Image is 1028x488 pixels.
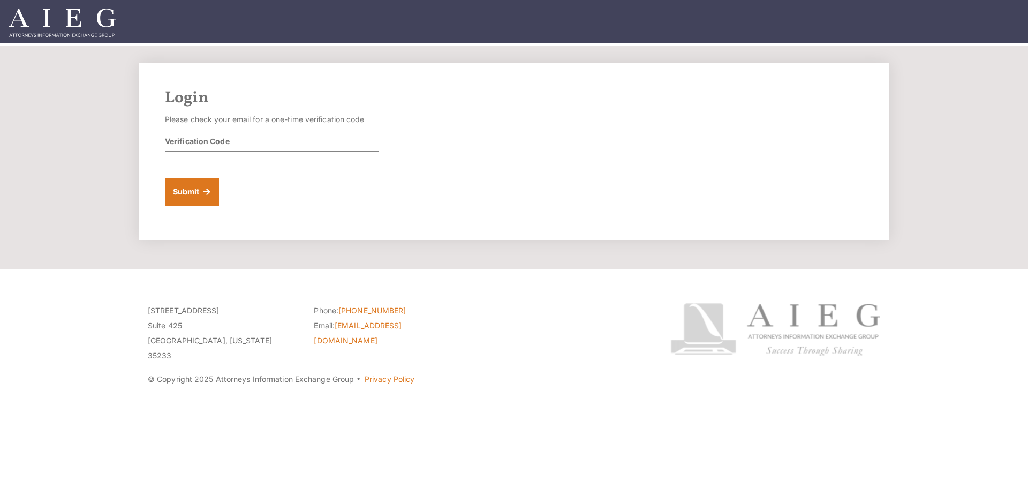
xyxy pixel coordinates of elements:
label: Verification Code [165,136,230,147]
p: [STREET_ADDRESS] Suite 425 [GEOGRAPHIC_DATA], [US_STATE] 35233 [148,303,298,363]
li: Phone: [314,303,464,318]
a: [PHONE_NUMBER] [338,306,406,315]
a: Privacy Policy [365,374,414,384]
h2: Login [165,88,863,108]
li: Email: [314,318,464,348]
p: © Copyright 2025 Attorneys Information Exchange Group [148,372,630,387]
span: · [356,379,361,384]
img: Attorneys Information Exchange Group logo [670,303,880,356]
button: Submit [165,178,219,206]
a: [EMAIL_ADDRESS][DOMAIN_NAME] [314,321,402,345]
img: Attorneys Information Exchange Group [9,9,116,37]
p: Please check your email for a one-time verification code [165,112,379,127]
